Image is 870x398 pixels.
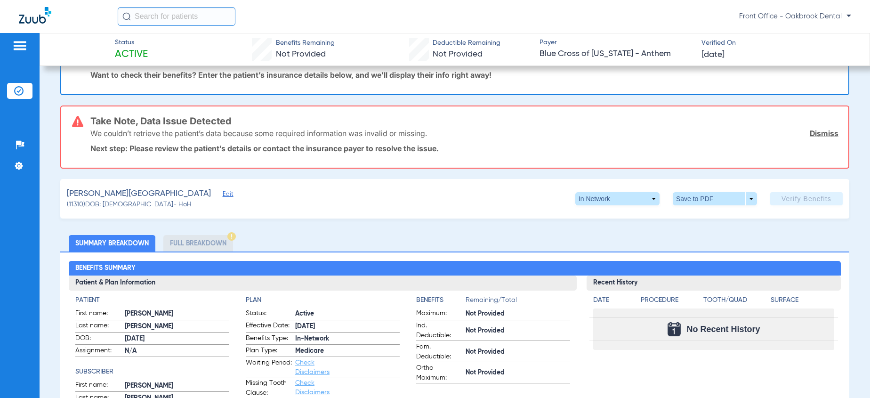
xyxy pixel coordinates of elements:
[416,363,462,383] span: Ortho Maximum:
[246,333,292,345] span: Benefits Type:
[75,380,121,391] span: First name:
[466,295,570,309] span: Remaining/Total
[246,321,292,332] span: Effective Date:
[115,48,148,61] span: Active
[227,232,236,241] img: Hazard
[686,325,760,334] span: No Recent History
[466,326,570,336] span: Not Provided
[223,191,231,200] span: Edit
[703,295,767,305] h4: Tooth/Quad
[433,50,483,58] span: Not Provided
[703,295,767,309] app-breakdown-title: Tooth/Quad
[466,347,570,357] span: Not Provided
[125,346,229,356] span: N/A
[295,346,400,356] span: Medicare
[72,116,83,127] img: error-icon
[575,192,660,205] button: In Network
[246,378,292,398] span: Missing Tooth Clause:
[163,235,233,252] li: Full Breakdown
[416,295,466,305] h4: Benefits
[739,12,851,21] span: Front Office - Oakbrook Dental
[90,129,427,138] p: We couldn’t retrieve the patient’s data because some required information was invalid or missing.
[67,188,211,200] span: [PERSON_NAME][GEOGRAPHIC_DATA]
[246,309,292,320] span: Status:
[276,50,326,58] span: Not Provided
[673,192,757,205] button: Save to PDF
[69,261,841,276] h2: Benefits Summary
[75,333,121,345] span: DOB:
[246,346,292,357] span: Plan Type:
[19,7,51,24] img: Zuub Logo
[416,321,462,341] span: Ind. Deductible:
[75,321,121,332] span: Last name:
[701,49,725,61] span: [DATE]
[122,12,131,21] img: Search Icon
[12,40,27,51] img: hamburger-icon
[771,295,835,305] h4: Surface
[75,346,121,357] span: Assignment:
[295,380,330,396] a: Check Disclaimers
[466,368,570,378] span: Not Provided
[246,295,400,305] h4: Plan
[416,309,462,320] span: Maximum:
[125,381,229,391] span: [PERSON_NAME]
[416,342,462,362] span: Fam. Deductible:
[593,295,633,305] h4: Date
[466,309,570,319] span: Not Provided
[295,322,400,332] span: [DATE]
[295,309,400,319] span: Active
[67,200,192,210] span: (11310) DOB: [DEMOGRAPHIC_DATA] - HoH
[771,295,835,309] app-breakdown-title: Surface
[75,367,229,377] h4: Subscriber
[69,276,577,291] h3: Patient & Plan Information
[118,7,235,26] input: Search for patients
[701,38,855,48] span: Verified On
[125,322,229,332] span: [PERSON_NAME]
[90,144,838,153] p: Next step: Please review the patient’s details or contact the insurance payer to resolve the issue.
[295,359,330,375] a: Check Disclaimers
[90,116,838,126] h3: Take Note, Data Issue Detected
[125,334,229,344] span: [DATE]
[540,38,693,48] span: Payer
[641,295,700,305] h4: Procedure
[115,38,148,48] span: Status
[433,38,500,48] span: Deductible Remaining
[69,235,155,252] li: Summary Breakdown
[587,276,841,291] h3: Recent History
[416,295,466,309] app-breakdown-title: Benefits
[540,48,693,60] span: Blue Cross of [US_STATE] - Anthem
[668,322,681,336] img: Calendar
[593,295,633,309] app-breakdown-title: Date
[125,309,229,319] span: [PERSON_NAME]
[641,295,700,309] app-breakdown-title: Procedure
[75,309,121,320] span: First name:
[276,38,335,48] span: Benefits Remaining
[295,334,400,344] span: In-Network
[246,358,292,377] span: Waiting Period:
[75,295,229,305] h4: Patient
[823,353,870,398] iframe: Chat Widget
[810,129,838,138] a: Dismiss
[90,70,838,80] p: Want to check their benefits? Enter the patient’s insurance details below, and we’ll display thei...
